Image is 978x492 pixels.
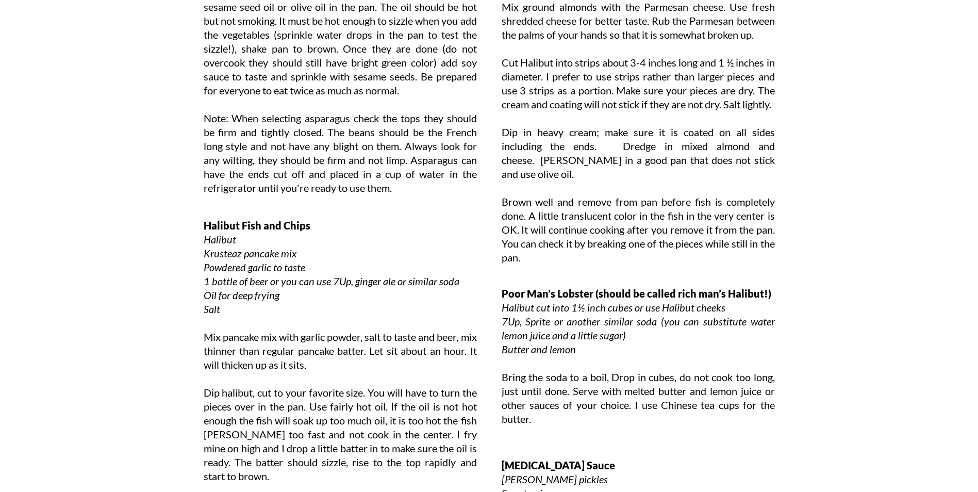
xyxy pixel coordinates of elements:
[502,195,775,265] p: Brown well and remove from pan before fish is completely done. A little translucent color in the ...
[502,342,775,356] p: Butter and lemon
[204,233,477,247] p: Halibut
[204,219,477,233] p: Halibut Fish and Chips
[204,260,477,274] p: Powdered garlic to taste
[502,56,775,111] p: Cut Halibut into strips about 3-4 inches long and 1 ½ inches in diameter. I prefer to use strips ...
[204,247,477,260] p: Krusteaz pancake mix
[204,302,477,316] p: Salt
[502,301,775,315] p: Halibut cut into 1½ inch cubes or use Halibut cheeks
[502,287,775,301] p: Poor Man’s Lobster (should be called rich man’s Halibut!)
[502,125,775,181] p: Dip in heavy cream; make sure it is coated on all sides including the ends. Dredge in mixed almon...
[204,288,477,302] p: Oil for deep frying
[502,472,775,486] p: [PERSON_NAME] pickles
[502,458,775,472] p: [MEDICAL_DATA] Sauce
[204,274,477,288] p: 1 bottle of beer or you can use 7Up, ginger ale or similar soda
[204,330,477,372] p: Mix pancake mix with garlic powder, salt to taste and beer, mix thinner than regular pancake batt...
[502,315,775,342] p: 7Up, Sprite or another similar soda (you can substitute water lemon juice and a little sugar)
[204,111,477,195] p: Note: When selecting asparagus check the tops they should be firm and tightly closed. The beans s...
[204,386,477,483] p: Dip halibut, cut to your favorite size. You will have to turn the pieces over in the pan. Use fai...
[502,370,775,426] p: Bring the soda to a boil, Drop in cubes, do not cook too long, just until done. Serve with melted...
